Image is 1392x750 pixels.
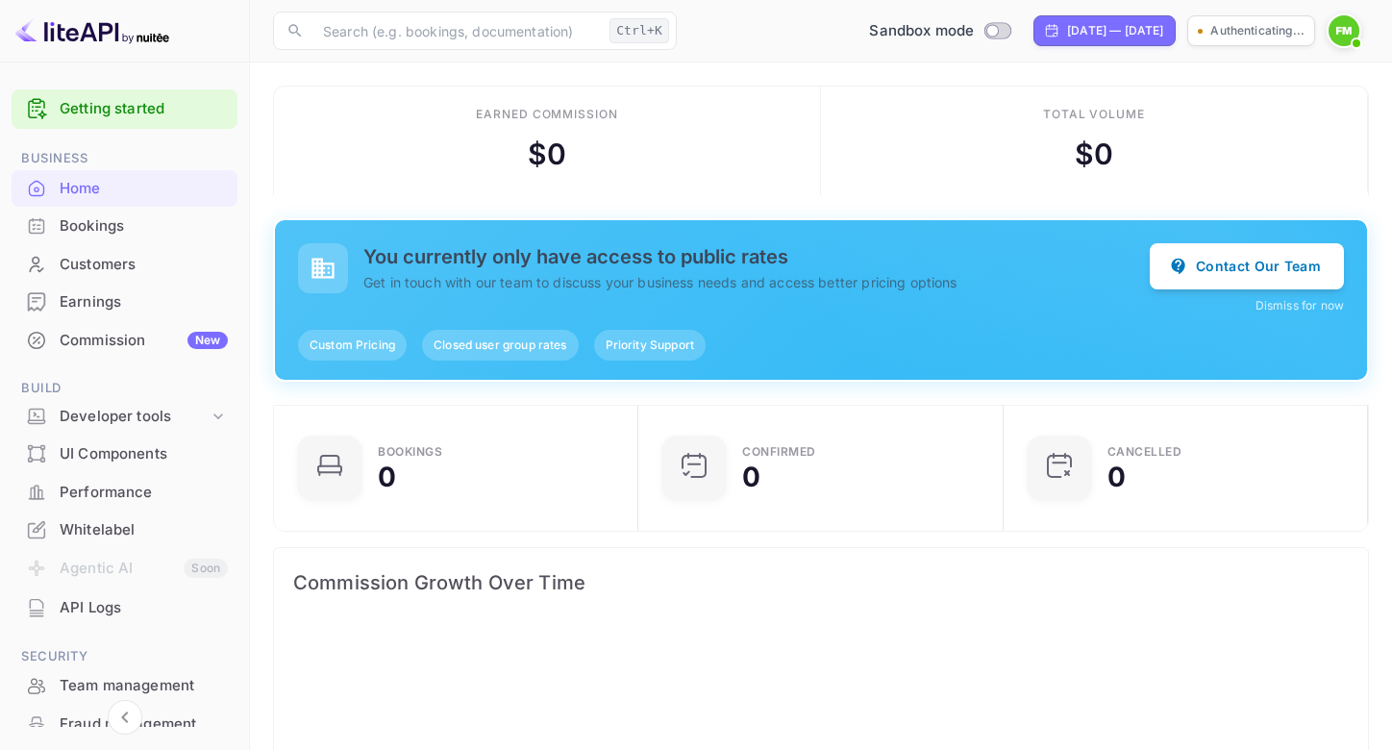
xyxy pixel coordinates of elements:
div: Fraud management [60,713,228,736]
div: Customers [12,246,237,284]
img: LiteAPI logo [15,15,169,46]
div: API Logs [12,589,237,627]
h5: You currently only have access to public rates [363,245,1150,268]
div: $ 0 [1075,133,1113,176]
div: Team management [12,667,237,705]
span: Commission Growth Over Time [293,567,1349,598]
div: [DATE] — [DATE] [1067,22,1163,39]
div: 0 [1107,463,1126,490]
div: Whitelabel [60,519,228,541]
div: UI Components [12,436,237,473]
div: Earnings [60,291,228,313]
div: Switch to Production mode [861,20,1018,42]
button: Collapse navigation [108,700,142,735]
button: Contact Our Team [1150,243,1344,289]
div: UI Components [60,443,228,465]
div: Ctrl+K [609,18,669,43]
div: Earnings [12,284,237,321]
a: Fraud management [12,706,237,741]
div: Bookings [378,446,442,458]
a: Getting started [60,98,228,120]
div: $ 0 [528,133,566,176]
a: Bookings [12,208,237,243]
div: Customers [60,254,228,276]
span: Sandbox mode [869,20,974,42]
div: CANCELLED [1107,446,1182,458]
a: Home [12,170,237,206]
a: CommissionNew [12,322,237,358]
div: API Logs [60,597,228,619]
div: Whitelabel [12,512,237,549]
div: Developer tools [60,406,209,428]
div: Getting started [12,89,237,129]
div: Confirmed [742,446,816,458]
div: Home [60,178,228,200]
a: Customers [12,246,237,282]
p: Authenticating... [1210,22,1305,39]
div: Team management [60,675,228,697]
div: Performance [60,482,228,504]
span: Priority Support [594,337,706,354]
span: Closed user group rates [422,337,578,354]
div: 0 [378,463,396,490]
div: Bookings [60,215,228,237]
div: Performance [12,474,237,512]
a: API Logs [12,589,237,625]
div: 0 [742,463,760,490]
div: Total volume [1043,106,1146,123]
div: Developer tools [12,400,237,434]
div: Bookings [12,208,237,245]
span: Security [12,646,237,667]
a: UI Components [12,436,237,471]
a: Earnings [12,284,237,319]
div: CommissionNew [12,322,237,360]
a: Team management [12,667,237,703]
p: Get in touch with our team to discuss your business needs and access better pricing options [363,272,1150,292]
span: Business [12,148,237,169]
div: Home [12,170,237,208]
div: Earned commission [476,106,618,123]
div: Commission [60,330,228,352]
img: Frosty mikecris [1329,15,1359,46]
a: Whitelabel [12,512,237,547]
span: Custom Pricing [298,337,407,354]
div: New [187,332,228,349]
input: Search (e.g. bookings, documentation) [311,12,602,50]
a: Performance [12,474,237,510]
span: Build [12,378,237,399]
div: Fraud management [12,706,237,743]
button: Dismiss for now [1255,297,1344,314]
